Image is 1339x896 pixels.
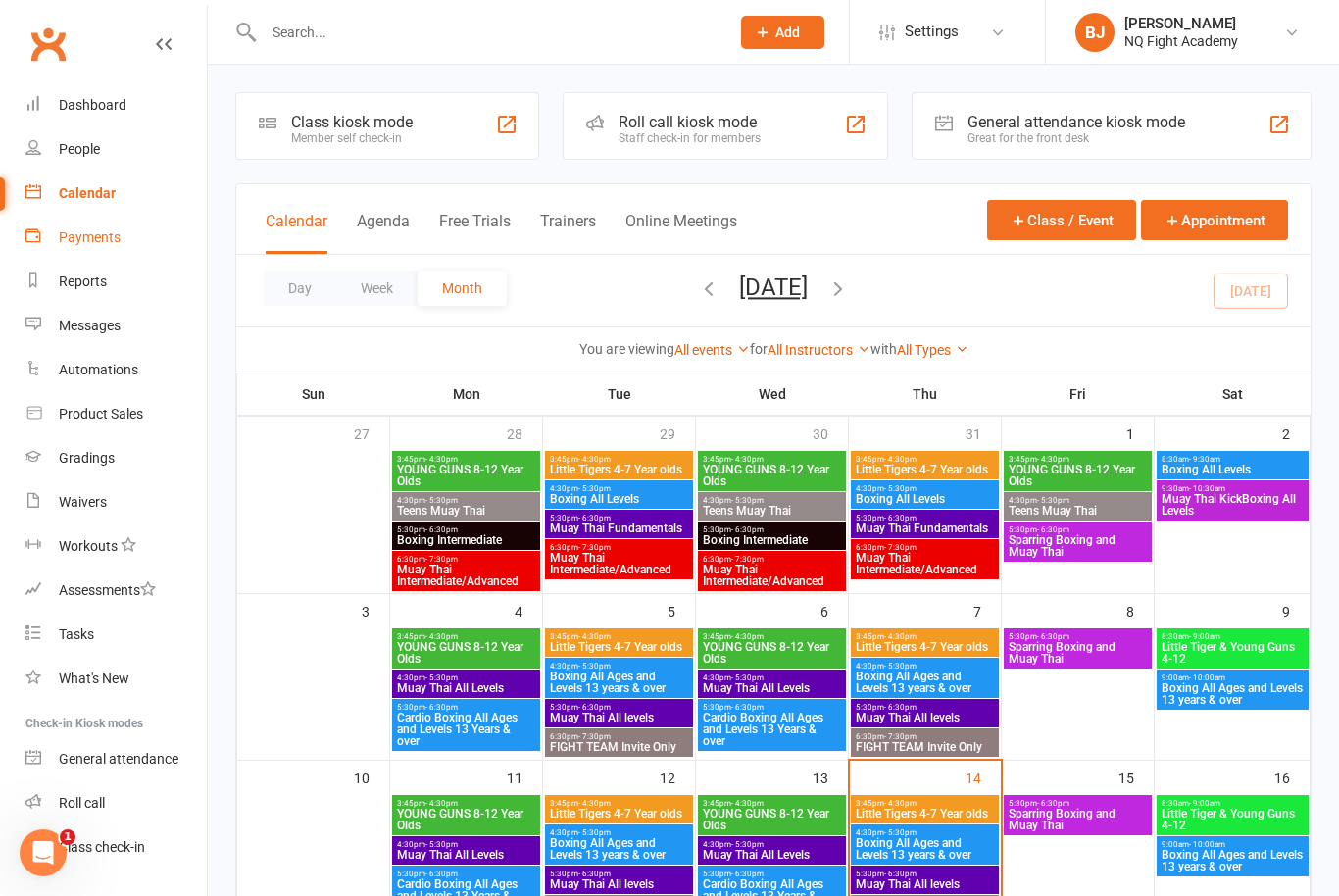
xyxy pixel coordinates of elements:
[396,505,536,517] span: Teens Muay Thai
[668,594,695,626] div: 5
[59,318,121,333] div: Messages
[1189,799,1220,808] span: - 9:00am
[549,671,689,694] span: Boxing All Ages and Levels 13 years & over
[59,538,118,554] div: Workouts
[291,131,413,145] div: Member self check-in
[731,632,764,641] span: - 4:30pm
[1189,484,1225,493] span: - 10:30am
[1008,496,1148,505] span: 4:30pm
[1189,840,1225,849] span: - 10:00am
[578,455,611,464] span: - 4:30pm
[1189,455,1220,464] span: - 9:30am
[354,761,389,793] div: 10
[549,732,689,741] span: 6:30pm
[60,829,75,845] span: 1
[25,524,207,569] a: Workouts
[1161,840,1305,849] span: 9:00am
[750,341,768,357] strong: for
[987,200,1136,240] button: Class / Event
[25,127,207,172] a: People
[264,271,336,306] button: Day
[578,543,611,552] span: - 7:30pm
[855,455,995,464] span: 3:45pm
[619,113,761,131] div: Roll call kiosk mode
[549,837,689,861] span: Boxing All Ages and Levels 13 years & over
[731,799,764,808] span: - 4:30pm
[25,348,207,392] a: Automations
[855,828,995,837] span: 4:30pm
[59,274,107,289] div: Reports
[849,373,1002,415] th: Thu
[884,543,917,552] span: - 7:30pm
[25,436,207,480] a: Gradings
[578,662,611,671] span: - 5:30pm
[1282,417,1310,449] div: 2
[855,837,995,861] span: Boxing All Ages and Levels 13 years & over
[855,464,995,475] span: Little Tigers 4-7 Year olds
[855,703,995,712] span: 5:30pm
[702,712,842,747] span: Cardio Boxing All Ages and Levels 13 Years & over
[549,543,689,552] span: 6:30pm
[549,741,689,753] span: FIGHT TEAM Invite Only
[855,712,995,723] span: Muay Thai All levels
[396,849,536,861] span: Muay Thai All Levels
[1155,373,1311,415] th: Sat
[619,131,761,145] div: Staff check-in for members
[1161,799,1305,808] span: 8:30am
[1161,808,1305,831] span: Little Tiger & Young Guns 4-12
[425,455,458,464] span: - 4:30pm
[1037,455,1069,464] span: - 4:30pm
[549,552,689,575] span: Muay Thai Intermediate/Advanced
[396,525,536,534] span: 5:30pm
[59,494,107,510] div: Waivers
[1037,496,1069,505] span: - 5:30pm
[702,455,842,464] span: 3:45pm
[884,514,917,523] span: - 6:30pm
[396,703,536,712] span: 5:30pm
[549,464,689,475] span: Little Tigers 4-7 Year olds
[25,781,207,825] a: Roll call
[25,737,207,781] a: General attendance kiosk mode
[1008,632,1148,641] span: 5:30pm
[507,417,542,449] div: 28
[1008,505,1148,517] span: Teens Muay Thai
[425,840,458,849] span: - 5:30pm
[702,840,842,849] span: 4:30pm
[967,131,1185,145] div: Great for the front desk
[396,534,536,546] span: Boxing Intermediate
[549,878,689,890] span: Muay Thai All levels
[549,662,689,671] span: 4:30pm
[702,505,842,517] span: Teens Muay Thai
[855,523,995,534] span: Muay Thai Fundamentals
[1161,493,1305,517] span: Muay Thai KickBoxing All Levels
[775,25,800,40] span: Add
[425,496,458,505] span: - 5:30pm
[59,582,156,598] div: Assessments
[59,97,126,113] div: Dashboard
[813,417,848,449] div: 30
[549,799,689,808] span: 3:45pm
[884,870,917,878] span: - 6:30pm
[967,113,1185,131] div: General attendance kiosk mode
[396,496,536,505] span: 4:30pm
[549,808,689,820] span: Little Tigers 4-7 Year olds
[702,703,842,712] span: 5:30pm
[25,172,207,216] a: Calendar
[396,799,536,808] span: 3:45pm
[439,212,511,254] button: Free Trials
[396,682,536,694] span: Muay Thai All Levels
[973,594,1001,626] div: 7
[855,732,995,741] span: 6:30pm
[425,525,458,534] span: - 6:30pm
[731,673,764,682] span: - 5:30pm
[578,632,611,641] span: - 4:30pm
[702,496,842,505] span: 4:30pm
[702,673,842,682] span: 4:30pm
[396,840,536,849] span: 4:30pm
[739,274,808,301] button: [DATE]
[425,673,458,682] span: - 5:30pm
[884,455,917,464] span: - 4:30pm
[1124,32,1238,50] div: NQ Fight Academy
[1274,761,1310,793] div: 16
[855,514,995,523] span: 5:30pm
